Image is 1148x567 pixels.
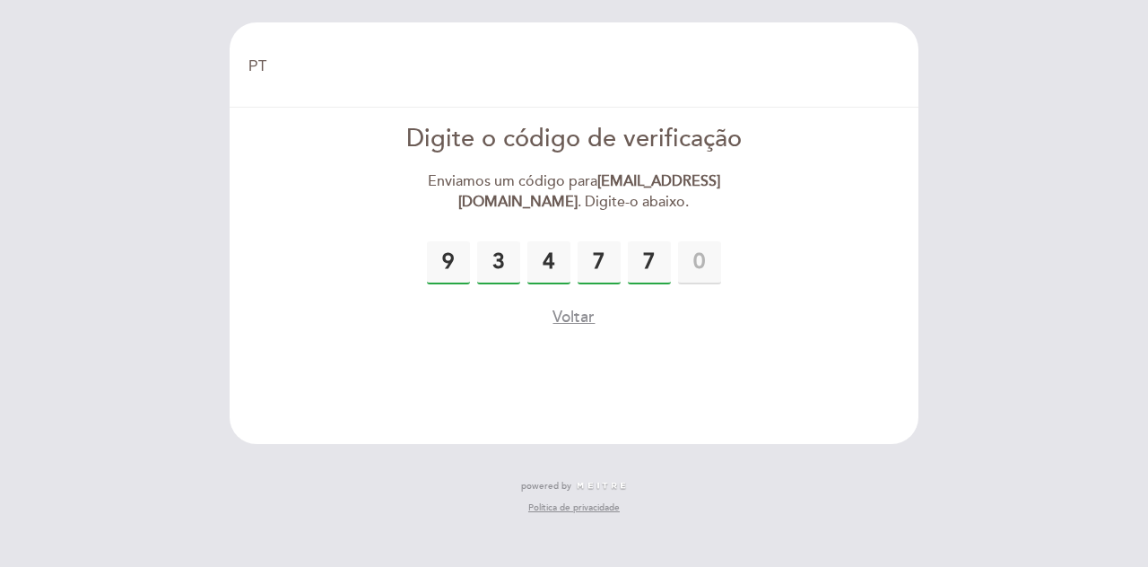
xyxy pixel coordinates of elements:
div: Enviamos um código para . Digite-o abaixo. [369,171,780,213]
input: 0 [628,241,671,284]
input: 0 [527,241,570,284]
img: MEITRE [576,482,627,491]
strong: [EMAIL_ADDRESS][DOMAIN_NAME] [458,172,720,211]
a: powered by [521,480,627,493]
button: Voltar [552,306,595,328]
input: 0 [477,241,520,284]
a: Política de privacidade [528,502,620,514]
input: 0 [427,241,470,284]
input: 0 [678,241,721,284]
div: Digite o código de verificação [369,122,780,157]
input: 0 [578,241,621,284]
span: powered by [521,480,571,493]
